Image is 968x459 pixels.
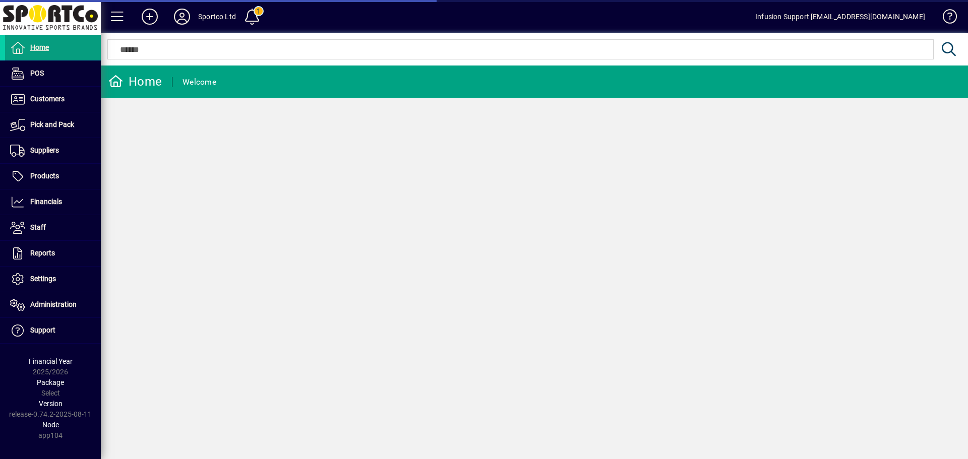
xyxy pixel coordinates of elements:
a: Pick and Pack [5,112,101,138]
a: Support [5,318,101,343]
span: Settings [30,275,56,283]
div: Sportco Ltd [198,9,236,25]
a: Knowledge Base [935,2,955,35]
span: Staff [30,223,46,231]
button: Add [134,8,166,26]
span: Support [30,326,55,334]
span: Products [30,172,59,180]
span: Home [30,43,49,51]
span: Reports [30,249,55,257]
a: Reports [5,241,101,266]
span: Financials [30,198,62,206]
span: Node [42,421,59,429]
span: Suppliers [30,146,59,154]
span: Customers [30,95,65,103]
span: Package [37,378,64,386]
div: Home [108,74,162,90]
div: Welcome [183,74,216,90]
a: POS [5,61,101,86]
div: Infusion Support [EMAIL_ADDRESS][DOMAIN_NAME] [755,9,925,25]
a: Suppliers [5,138,101,163]
span: Administration [30,300,77,308]
a: Administration [5,292,101,317]
span: Financial Year [29,357,73,365]
button: Profile [166,8,198,26]
a: Products [5,164,101,189]
a: Customers [5,87,101,112]
span: POS [30,69,44,77]
a: Financials [5,189,101,215]
span: Pick and Pack [30,120,74,128]
a: Settings [5,267,101,292]
span: Version [39,400,63,408]
a: Staff [5,215,101,240]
